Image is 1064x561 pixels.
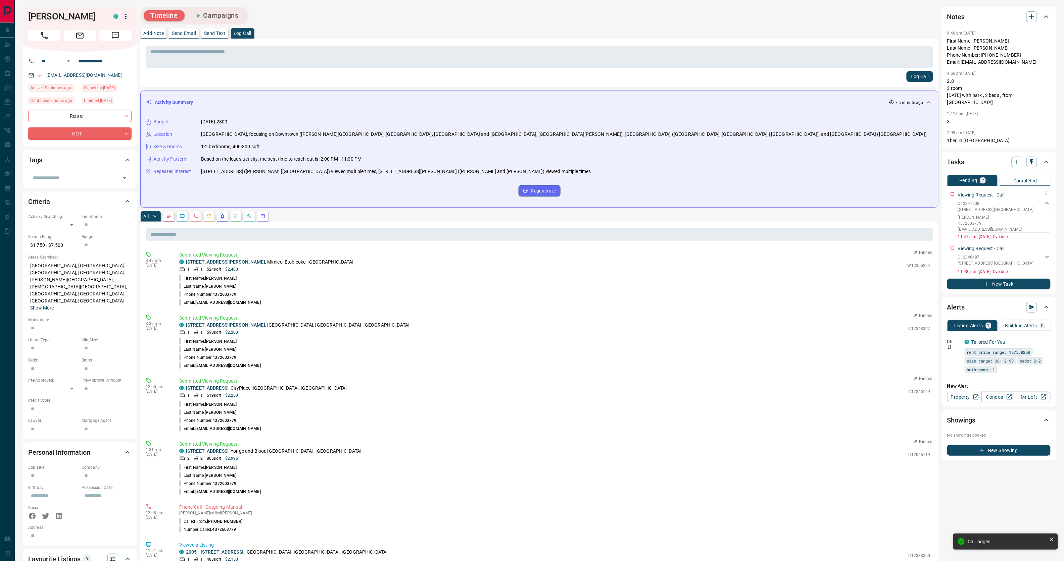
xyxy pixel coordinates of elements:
[909,389,930,395] p: C12346169
[186,549,388,556] p: , [GEOGRAPHIC_DATA], [GEOGRAPHIC_DATA], [GEOGRAPHIC_DATA]
[120,173,129,183] button: Open
[212,418,236,423] span: 4372603779
[82,234,132,240] p: Budget:
[179,401,237,407] p: First Name:
[187,392,190,398] p: 1
[947,31,976,36] p: 9:40 pm [DATE]
[947,279,1051,289] button: New Task
[146,384,169,389] p: 12:05 am
[179,323,184,327] div: condos.ca
[179,489,261,495] p: Email:
[958,199,1051,214] div: C12347608[STREET_ADDRESS],[GEOGRAPHIC_DATA]
[987,323,990,328] p: 1
[947,38,1051,66] p: First Name: [PERSON_NAME] Last Name: [PERSON_NAME] Phone Number: [PHONE_NUMBER] Email: [EMAIL_ADD...
[28,110,132,122] div: Renter
[153,156,186,163] p: Activity Pattern
[958,220,1051,226] p: 4372603779
[958,214,1051,220] p: [PERSON_NAME]
[28,30,60,41] span: Call
[180,214,185,219] svg: Lead Browsing Activity
[28,152,132,168] div: Tags
[146,515,169,520] p: [DATE]
[225,329,238,335] p: $2,200
[200,266,203,272] p: 1
[1016,392,1051,402] a: Mr.Loft
[28,214,78,220] p: Actively Searching:
[146,548,169,553] p: 11:51 pm
[947,302,965,313] h2: Alerts
[28,97,78,106] div: Sat Aug 16 2025
[233,214,239,219] svg: Requests
[28,447,90,458] h2: Personal Information
[186,448,229,454] a: [STREET_ADDRESS]
[84,97,112,104] span: Claimed [DATE]
[179,283,237,289] p: Last Name:
[967,366,995,373] span: bathrooms: 1
[201,143,260,150] p: 1-2 bedrooms, 400-800 sqft
[28,196,50,207] h2: Criteria
[179,472,237,479] p: Last Name:
[947,383,1051,390] p: New Alert:
[947,137,1051,144] p: 1bed in [GEOGRAPHIC_DATA]
[153,131,172,138] p: Location
[179,417,237,424] p: Phone Number:
[179,449,184,453] div: condos.ca
[28,417,78,424] p: Lawyer:
[947,339,961,345] p: Off
[907,71,933,82] button: Log Call
[909,452,930,458] p: C12065719
[37,73,42,78] svg: Email Verified
[28,127,132,140] div: HOT
[247,214,252,219] svg: Opportunities
[146,447,169,452] p: 1:31 am
[155,99,193,106] p: Activity Summary
[212,481,236,486] span: 4372603779
[28,254,132,260] p: Areas Searched:
[908,263,930,269] p: W12305204
[958,207,1034,213] p: [STREET_ADDRESS] , [GEOGRAPHIC_DATA]
[205,465,237,470] span: [PERSON_NAME]
[28,84,78,94] div: Sat Aug 16 2025
[234,31,251,36] p: Log Call
[82,97,132,106] div: Wed Apr 09 2025
[914,376,933,382] button: Pinned
[28,193,132,210] div: Criteria
[82,214,132,220] p: Timeframe:
[207,519,242,524] span: [PHONE_NUMBER]
[28,240,78,251] p: $1,750 - $7,500
[206,214,212,219] svg: Emails
[153,118,169,125] p: Budget
[179,291,237,297] p: Phone Number:
[179,542,930,549] p: Viewed a Listing
[179,378,930,385] p: Submitted Viewing Request
[947,157,964,167] h2: Tasks
[146,96,933,109] div: Activity Summary< a minute ago
[981,178,984,183] p: 2
[28,397,132,403] p: Credit Score:
[947,78,1051,106] p: 2.8 3 room [DATE] with park , 2 beds , from [GEOGRAPHIC_DATA]
[519,185,561,197] button: Regenerate
[909,326,930,332] p: C12348347
[28,444,132,460] div: Personal Information
[82,377,132,383] p: Pre-Approval Amount:
[144,10,185,21] button: Timeline
[186,259,265,265] a: [STREET_ADDRESS][PERSON_NAME]
[201,131,927,138] p: [GEOGRAPHIC_DATA], focusing on Downtown ([PERSON_NAME][GEOGRAPHIC_DATA], [GEOGRAPHIC_DATA], [GEOG...
[200,329,203,335] p: 1
[28,260,132,314] p: [GEOGRAPHIC_DATA], [GEOGRAPHIC_DATA], [GEOGRAPHIC_DATA], [GEOGRAPHIC_DATA], [PERSON_NAME][GEOGRAP...
[146,510,169,515] p: 12:08 am
[914,439,933,445] button: Pinned
[914,249,933,256] button: Pinned
[179,338,237,344] p: First Name:
[179,481,237,487] p: Phone Number:
[179,550,184,554] div: condos.ca
[31,97,72,104] span: Contacted 2 hours ago
[212,292,236,297] span: 4372603779
[947,130,976,135] p: 7:09 am [DATE]
[200,392,203,398] p: 1
[195,300,261,305] span: [EMAIL_ADDRESS][DOMAIN_NAME]
[1013,178,1037,183] p: Completed
[28,505,78,511] p: Social:
[28,377,78,383] p: Pre-Approved:
[82,84,132,94] div: Wed Apr 09 2025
